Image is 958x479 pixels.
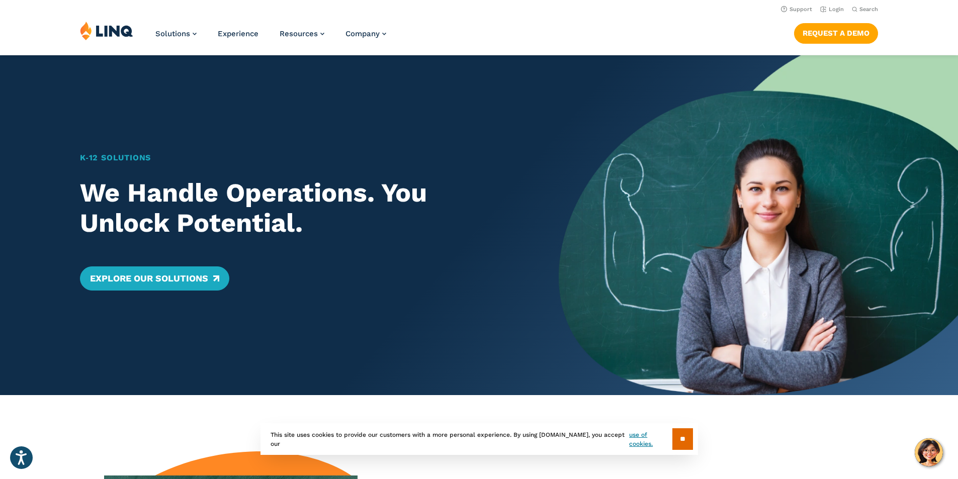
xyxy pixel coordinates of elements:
[794,21,878,43] nav: Button Navigation
[80,266,229,291] a: Explore Our Solutions
[794,23,878,43] a: Request a Demo
[155,29,197,38] a: Solutions
[629,430,672,448] a: use of cookies.
[155,29,190,38] span: Solutions
[260,423,698,455] div: This site uses cookies to provide our customers with a more personal experience. By using [DOMAIN...
[852,6,878,13] button: Open Search Bar
[915,438,943,466] button: Hello, have a question? Let’s chat.
[80,178,520,238] h2: We Handle Operations. You Unlock Potential.
[781,6,812,13] a: Support
[80,152,520,164] h1: K‑12 Solutions
[559,55,958,395] img: Home Banner
[345,29,380,38] span: Company
[280,29,318,38] span: Resources
[820,6,844,13] a: Login
[80,21,133,40] img: LINQ | K‑12 Software
[218,29,258,38] a: Experience
[859,6,878,13] span: Search
[345,29,386,38] a: Company
[155,21,386,54] nav: Primary Navigation
[280,29,324,38] a: Resources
